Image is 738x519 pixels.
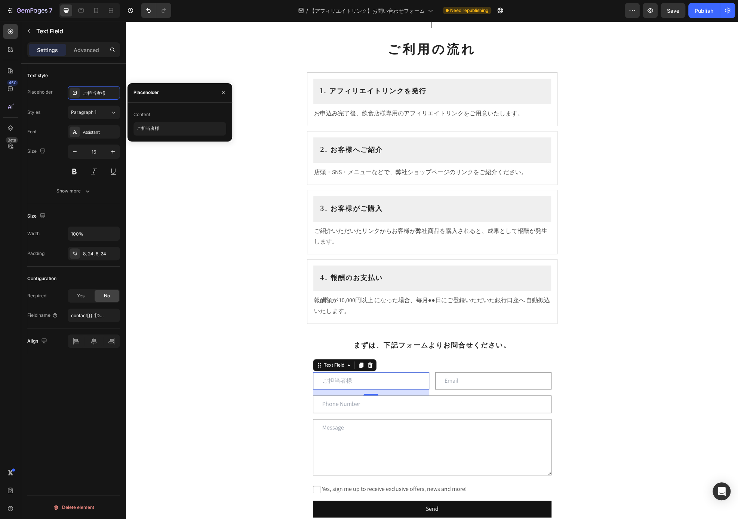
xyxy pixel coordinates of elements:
span: Yes [77,292,84,299]
h2: Rich Text Editor. Editing area: main [193,251,419,262]
div: Size [27,146,47,157]
p: 4. 報酬のお支払い [194,251,418,261]
div: Text Field [196,341,220,347]
span: Need republishing [450,7,488,14]
div: Size [27,211,47,221]
input: Email [309,351,425,369]
div: Placeholder [133,89,159,96]
input: Enter your text [133,122,226,136]
div: Placeholder [27,89,53,95]
button: 7 [3,3,56,18]
span: Save [667,7,679,14]
div: Open Intercom Messenger [713,482,731,500]
input: ご担当者様 [187,351,303,369]
div: Delete element [53,503,94,512]
div: Beta [6,137,18,143]
div: Show more [56,187,91,195]
div: Text style [27,72,48,79]
div: Publish [695,7,713,15]
div: Rich Text Editor. Editing area: main [187,273,425,297]
div: Required [27,292,46,299]
span: Yes, sign me up to receive exclusive offers, news and more! [194,463,425,474]
iframe: Design area [126,21,738,519]
div: Styles [27,109,40,116]
p: 1. アフィリエイトリンクを発行 [194,64,418,75]
input: Yes, sign me up to receive exclusive offers, news and more! [187,465,194,472]
p: 報酬額が 10,000円以上 になった場合、毎月●●日にご登録いただいた銀行口座へ 自動振込 いたします。 [188,274,424,296]
h2: Rich Text Editor. Editing area: main [193,122,419,134]
p: 7 [49,6,52,15]
div: 8, 24, 8, 24 [83,251,118,257]
div: Rich Text Editor. Editing area: main [187,86,425,99]
div: Rich Text Editor. Editing area: main [187,204,425,227]
p: Advanced [74,46,99,54]
div: Configuration [27,275,56,282]
p: 3. お客様がご購入 [194,182,418,192]
div: Assistant [83,129,118,136]
span: No [104,292,110,299]
input: Phone Number [187,374,425,392]
p: ご紹介いただいたリンクからお客様が弊社商品を購入されると、成果として報酬が発生します。 [188,205,424,227]
p: 2. お客様へご紹介 [194,123,418,133]
div: Width [27,230,40,237]
p: 店頭・SNS・メニューなどで、弊社ショップページのリンクをご紹介ください。 [188,146,424,157]
div: Align [27,336,49,346]
div: Undo/Redo [141,3,171,18]
p: Settings [37,46,58,54]
span: Paragraph 1 [71,109,96,116]
h2: Rich Text Editor. Editing area: main [193,181,419,193]
button: Paragraph 1 [68,106,120,119]
div: Field name [27,312,58,319]
span: 【アフィリエイトリンク】お問い合わせフォーム [310,7,425,15]
div: 450 [7,80,18,86]
p: ⁠⁠⁠⁠⁠⁠⁠ まずは、下記フォームよりお問合せください。 [182,309,431,329]
span: / [306,7,308,15]
h2: Rich Text Editor. Editing area: main [181,308,431,330]
div: Font [27,128,37,135]
button: Delete element [27,501,120,513]
button: Save [661,3,685,18]
div: Padding [27,250,44,257]
button: Show more [27,184,120,198]
input: Auto [68,227,120,240]
h2: Rich Text Editor. Editing area: main [193,64,419,75]
input: E.g. contact[name] [68,309,120,322]
div: Content [133,111,150,118]
div: ご担当者様 [83,90,118,97]
div: Rich Text Editor. Editing area: main [187,145,425,158]
button: Publish [688,3,720,18]
button: Send [187,480,425,497]
div: Send [300,483,313,494]
p: お申込み完了後、飲食店様専用のアフィリエイトリンクをご用意いたします。 [188,87,424,98]
p: Text Field [36,27,117,36]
